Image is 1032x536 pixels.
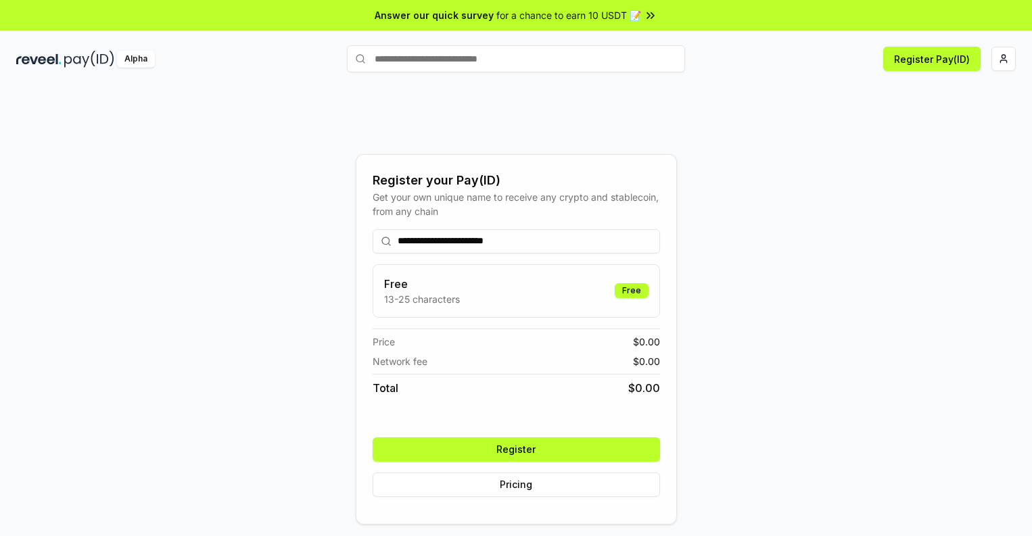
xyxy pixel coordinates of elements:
[117,51,155,68] div: Alpha
[373,171,660,190] div: Register your Pay(ID)
[496,8,641,22] span: for a chance to earn 10 USDT 📝
[628,380,660,396] span: $ 0.00
[373,354,427,368] span: Network fee
[384,276,460,292] h3: Free
[384,292,460,306] p: 13-25 characters
[615,283,649,298] div: Free
[633,354,660,368] span: $ 0.00
[373,335,395,349] span: Price
[633,335,660,349] span: $ 0.00
[373,472,660,497] button: Pricing
[16,51,62,68] img: reveel_dark
[883,47,981,71] button: Register Pay(ID)
[373,380,398,396] span: Total
[373,437,660,462] button: Register
[375,8,494,22] span: Answer our quick survey
[64,51,114,68] img: pay_id
[373,190,660,218] div: Get your own unique name to receive any crypto and stablecoin, from any chain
